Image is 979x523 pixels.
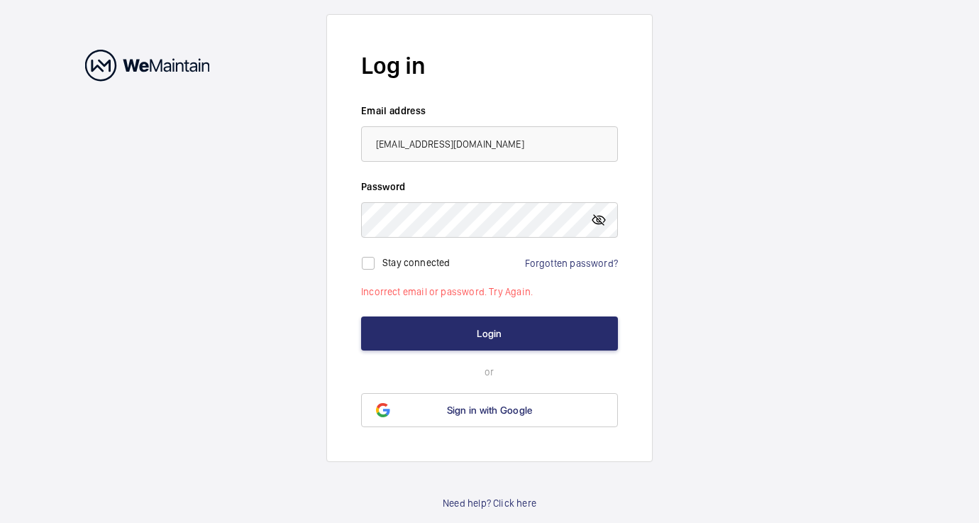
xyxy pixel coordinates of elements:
span: Sign in with Google [447,404,533,416]
label: Password [361,180,618,194]
a: Forgotten password? [525,258,618,269]
a: Need help? Click here [443,496,536,510]
label: Stay connected [382,257,450,268]
input: Your email address [361,126,618,162]
label: Email address [361,104,618,118]
h2: Log in [361,49,618,82]
p: Incorrect email or password. Try Again. [361,285,618,299]
p: or [361,365,618,379]
button: Login [361,316,618,351]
